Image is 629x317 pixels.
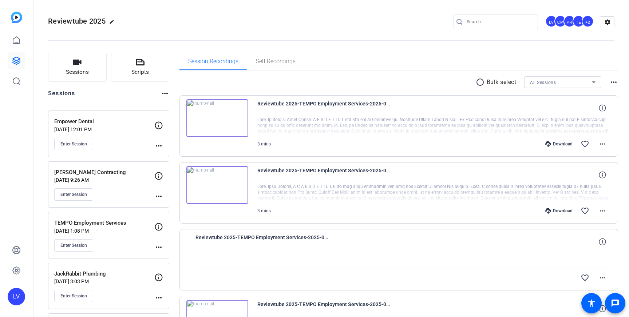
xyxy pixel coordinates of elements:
span: Session Recordings [188,59,238,64]
button: Enter Session [54,188,93,201]
div: PR [563,15,575,27]
button: Scripts [111,53,170,82]
span: All Sessions [530,80,556,85]
img: blue-gradient.svg [11,12,22,23]
button: Enter Session [54,138,93,150]
span: Enter Session [60,192,87,197]
img: thumb-nail [186,99,248,137]
p: [DATE] 9:26 AM [54,177,154,183]
mat-icon: more_horiz [598,273,607,282]
span: 3 mins [257,141,271,147]
mat-icon: more_horiz [154,141,163,150]
mat-icon: settings [600,17,615,28]
span: Reviewtube 2025 [48,17,106,25]
span: Enter Session [60,141,87,147]
p: [DATE] 12:01 PM [54,127,154,132]
mat-icon: radio_button_unchecked [476,78,487,87]
button: Enter Session [54,239,93,252]
button: Sessions [48,53,107,82]
div: LV [545,15,557,27]
mat-icon: more_horiz [598,140,607,148]
p: TEMPO Employment Services [54,219,154,227]
div: Download [542,208,576,214]
mat-icon: more_horiz [598,206,607,215]
div: TE [573,15,585,27]
mat-icon: more_horiz [609,78,618,87]
p: Bulk select [487,78,517,87]
span: Scripts [131,68,149,76]
mat-icon: more_horiz [161,89,169,98]
mat-icon: favorite_border [581,140,589,148]
img: thumb-nail [186,166,248,204]
div: Download [542,141,576,147]
input: Search [467,17,532,26]
div: CM [554,15,566,27]
mat-icon: more_horiz [154,243,163,252]
p: [PERSON_NAME] Contracting [54,168,154,177]
p: [DATE] 1:08 PM [54,228,154,234]
mat-icon: accessibility [587,299,596,308]
ngx-avatar: Louis Voss [545,15,558,28]
span: Sessions [66,68,89,76]
ngx-avatar: Coby Maslyn [554,15,567,28]
ngx-avatar: Prescott Rossi [563,15,576,28]
mat-icon: more_horiz [154,293,163,302]
ngx-avatar: Tim Epner [573,15,585,28]
span: 3 mins [257,208,271,213]
mat-icon: edit [109,19,118,28]
span: Self Recordings [256,59,296,64]
mat-icon: favorite_border [581,273,589,282]
span: Reviewtube 2025-TEMPO Employment Services-2025-08-19-14-01-57-874-0 [257,99,392,117]
p: Empower Dental [54,117,154,126]
p: [DATE] 3:03 PM [54,278,154,284]
span: Enter Session [60,242,87,248]
h2: Sessions [48,89,75,103]
mat-icon: message [611,299,620,308]
span: Enter Session [60,293,87,299]
div: LV [8,288,25,305]
div: +2 [582,15,594,27]
button: Enter Session [54,290,93,302]
mat-icon: favorite_border [581,206,589,215]
span: Reviewtube 2025-TEMPO Employment Services-2025-08-15-09-06-13-758-0 [257,166,392,184]
span: Reviewtube 2025-TEMPO Employment Services-2025-08-15-09-05-36-334-0 [195,233,330,250]
mat-icon: more_horiz [154,192,163,201]
p: JackRabbit Plumbing [54,270,154,278]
